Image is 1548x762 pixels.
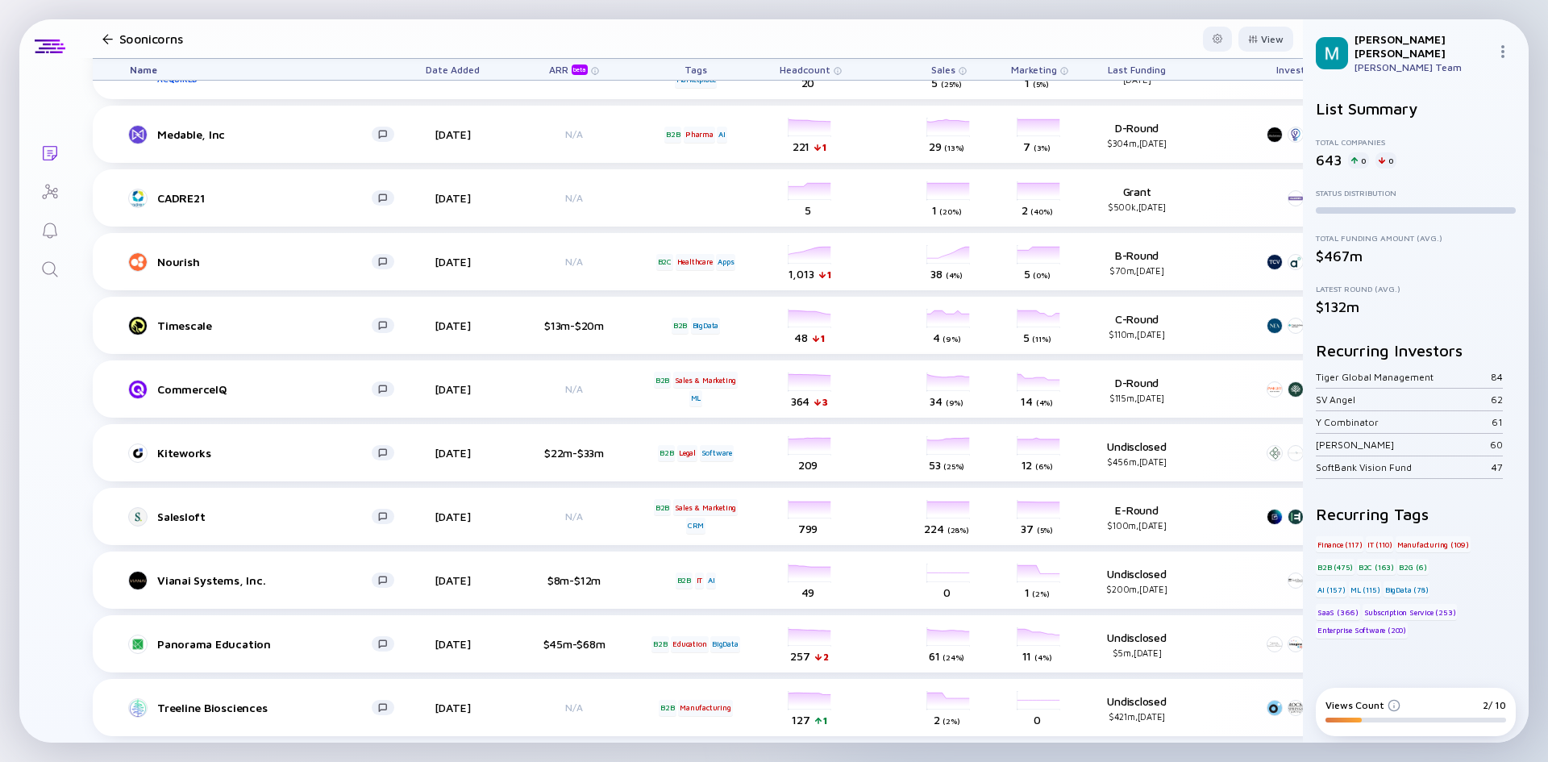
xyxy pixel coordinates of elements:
[1316,284,1516,294] div: Latest Round (Avg.)
[1348,152,1369,169] div: 0
[1084,121,1189,148] div: D-Round
[673,372,739,388] div: Sales & Marketing
[157,446,372,460] div: Kiteworks
[1084,711,1189,722] div: $421m, [DATE]
[931,64,955,76] span: Sales
[676,254,714,270] div: Healthcare
[658,445,675,461] div: B2B
[407,191,497,205] div: [DATE]
[130,189,407,208] a: CADRE21
[1084,248,1189,276] div: B-Round
[157,573,372,587] div: Vianai Systems, Inc.
[1354,61,1490,73] div: [PERSON_NAME] Team
[1375,152,1396,169] div: 0
[522,510,626,523] div: N/A
[130,380,407,399] a: CommerceIQ
[19,210,80,248] a: Reminders
[673,499,739,515] div: Sales & Marketing
[695,573,705,589] div: IT
[1397,559,1429,575] div: B2G (6)
[157,255,372,269] div: Nourish
[130,316,407,335] a: Timescale
[130,125,407,144] a: Medable, Inc
[157,382,372,396] div: CommerceIQ
[1316,298,1516,315] div: $132m
[1084,265,1189,276] div: $70m, [DATE]
[407,319,497,332] div: [DATE]
[1316,604,1360,620] div: SaaS (366)
[1084,456,1189,467] div: $456m, [DATE]
[676,573,693,589] div: B2B
[407,573,497,587] div: [DATE]
[1491,393,1503,406] div: 62
[522,256,626,268] div: N/A
[130,571,407,590] a: Vianai Systems, Inc.
[1084,329,1189,339] div: $110m, [DATE]
[1084,393,1189,403] div: $115m, [DATE]
[407,382,497,396] div: [DATE]
[678,700,732,716] div: Manufacturing
[1316,137,1516,147] div: Total Companies
[659,700,676,716] div: B2B
[1490,439,1503,451] div: 60
[1238,27,1293,52] div: View
[1316,341,1516,360] h2: Recurring Investors
[522,573,626,587] div: $8m-$12m
[1492,461,1503,473] div: 47
[1316,461,1492,473] div: SoftBank Vision Fund
[700,445,734,461] div: Software
[1316,152,1342,169] div: 643
[671,636,708,652] div: Education
[130,507,407,527] a: Salesloft
[522,702,626,714] div: N/A
[672,318,689,334] div: B2B
[1262,59,1334,80] div: Investors
[651,59,741,80] div: Tags
[1316,233,1516,243] div: Total Funding Amount (Avg.)
[654,499,671,515] div: B2B
[157,319,372,332] div: Timescale
[19,171,80,210] a: Investor Map
[651,636,668,652] div: B2B
[407,59,497,80] div: Date Added
[157,127,372,141] div: Medable, Inc
[1084,567,1189,594] div: Undisclosed
[407,127,497,141] div: [DATE]
[407,446,497,460] div: [DATE]
[716,254,735,270] div: Apps
[1316,248,1516,264] div: $467m
[572,65,588,75] div: beta
[522,319,626,332] div: $13m-$20m
[1316,37,1348,69] img: Mordechai Profile Picture
[1316,188,1516,198] div: Status Distribution
[1491,371,1503,383] div: 84
[1084,202,1189,212] div: $500k, [DATE]
[1084,584,1189,594] div: $200m, [DATE]
[119,31,183,46] h1: Soonicorns
[1316,623,1408,639] div: Enterprise Software (200)
[710,636,740,652] div: BigData
[522,128,626,140] div: N/A
[1316,536,1363,552] div: Finance (117)
[1084,503,1189,531] div: E-Round
[1316,439,1490,451] div: [PERSON_NAME]
[689,390,703,406] div: ML
[1316,393,1491,406] div: SV Angel
[1316,416,1492,428] div: Y Combinator
[717,127,727,143] div: AI
[1316,371,1491,383] div: Tiger Global Management
[157,637,372,651] div: Panorama Education
[664,127,681,143] div: B2B
[19,248,80,287] a: Search
[117,59,407,80] div: Name
[1366,536,1393,552] div: IT (110)
[654,372,671,388] div: B2B
[1084,694,1189,722] div: Undisclosed
[1084,520,1189,531] div: $100m, [DATE]
[157,510,372,523] div: Salesloft
[1492,416,1503,428] div: 61
[157,701,372,714] div: Treeline Biosciences
[1496,45,1509,58] img: Menu
[407,637,497,651] div: [DATE]
[130,635,407,654] a: Panorama Education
